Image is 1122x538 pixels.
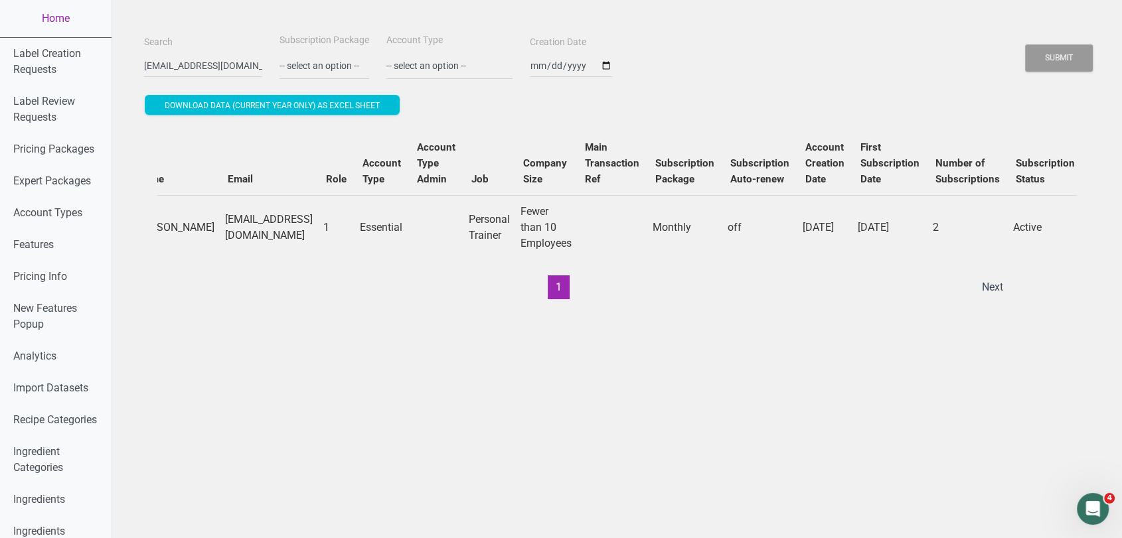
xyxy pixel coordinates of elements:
td: [DATE] [852,195,927,259]
td: [PERSON_NAME] [129,195,220,259]
span: Download data (current year only) as excel sheet [165,101,380,110]
td: Personal Trainer [463,195,515,259]
b: First Subscription Date [860,141,920,185]
button: 1 [548,275,570,299]
b: Company Size [523,157,567,185]
td: Essential [355,195,409,259]
iframe: Intercom live chat [1077,493,1109,525]
label: Account Type [386,34,443,47]
b: Account Creation Date [805,141,844,185]
b: Role [326,173,347,185]
label: Creation Date [530,36,586,49]
b: Account Type Admin [417,141,455,185]
b: Subscription Auto-renew [730,157,789,185]
button: Download data (current year only) as excel sheet [145,95,400,115]
button: Submit [1025,44,1093,72]
td: [DATE] [797,195,852,259]
label: Subscription Package [280,34,369,47]
td: Monthly [647,195,722,259]
b: Email [228,173,253,185]
div: Page navigation example [89,275,1008,299]
td: Fewer than 10 Employees [515,195,577,259]
td: off [722,195,797,259]
b: Main Transaction Ref [585,141,639,185]
td: 1 [318,195,355,259]
label: Search [144,36,173,49]
b: Number of Subscriptions [935,157,1000,185]
td: Active [1008,195,1083,259]
b: Job [471,173,489,185]
div: Users [144,118,1090,312]
span: 4 [1104,493,1115,504]
td: [EMAIL_ADDRESS][DOMAIN_NAME] [220,195,318,259]
td: 2 [927,195,1008,259]
b: Subscription Status [1016,157,1075,185]
b: Subscription Package [655,157,714,185]
b: Account Type [362,157,401,185]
